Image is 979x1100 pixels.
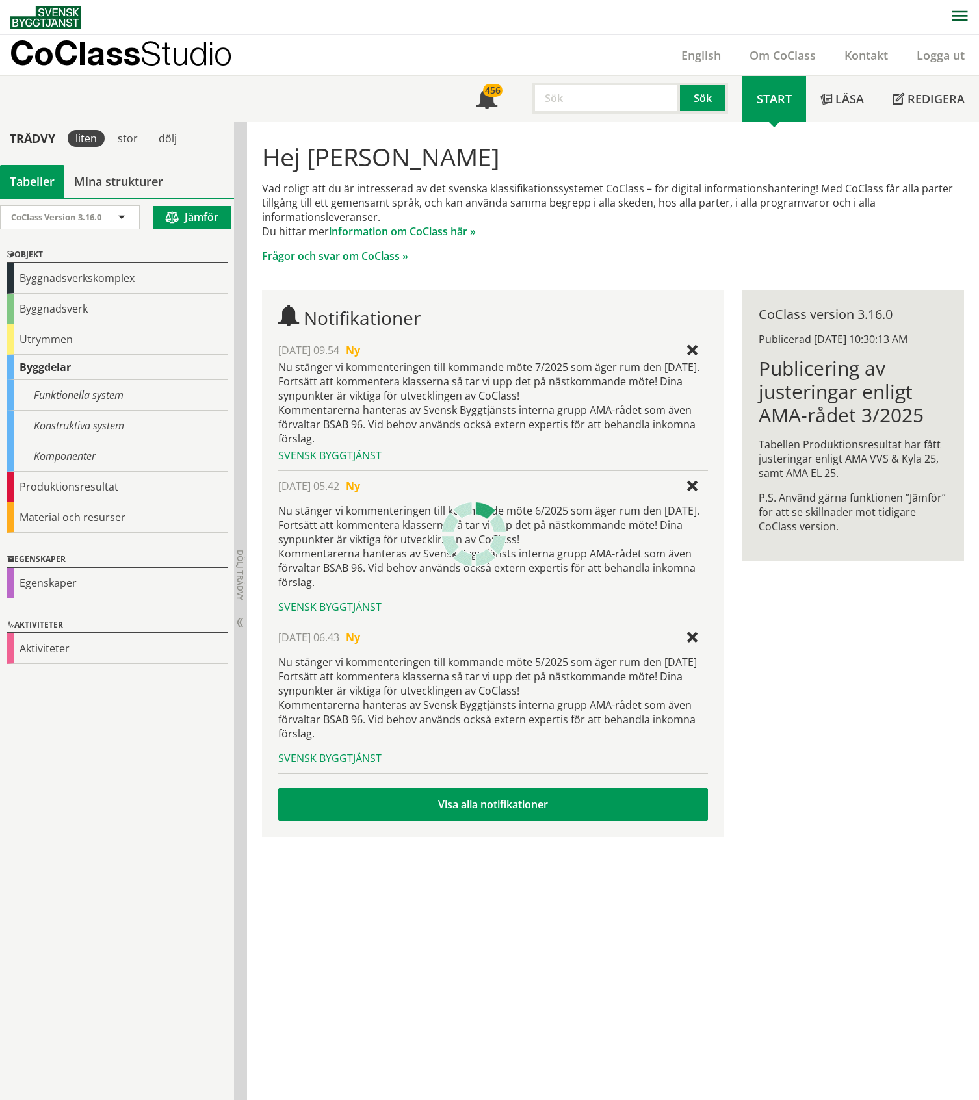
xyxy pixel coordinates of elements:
[151,130,185,147] div: dölj
[3,131,62,146] div: Trädvy
[759,357,947,427] h1: Publicering av justeringar enligt AMA-rådet 3/2025
[902,47,979,63] a: Logga ut
[830,47,902,63] a: Kontakt
[759,491,947,533] p: P.S. Använd gärna funktionen ”Jämför” för att se skillnader mot tidigare CoClass version.
[304,305,421,330] span: Notifikationer
[110,130,146,147] div: stor
[7,472,228,502] div: Produktionsresultat
[476,90,497,110] span: Notifikationer
[278,630,339,645] span: [DATE] 06.43
[7,411,228,441] div: Konstruktiva system
[7,618,228,633] div: Aktiviteter
[667,47,735,63] a: English
[532,83,680,114] input: Sök
[7,248,228,263] div: Objekt
[7,294,228,324] div: Byggnadsverk
[262,181,963,238] p: Vad roligt att du är intresserad av det svenska klassifikationssystemet CoClass – för digital inf...
[235,550,246,600] span: Dölj trädvy
[278,504,707,589] p: Nu stänger vi kommenteringen till kommande möte 6/2025 som äger rum den [DATE]. Fortsätt att komm...
[278,479,339,493] span: [DATE] 05.42
[278,448,707,463] div: Svensk Byggtjänst
[329,224,476,238] a: information om CoClass här »
[806,76,878,122] a: Läsa
[64,165,173,198] a: Mina strukturer
[7,263,228,294] div: Byggnadsverkskomplex
[878,76,979,122] a: Redigera
[278,655,707,741] p: Nu stänger vi kommenteringen till kommande möte 5/2025 som äger rum den [DATE] Fortsätt att komme...
[10,6,81,29] img: Svensk Byggtjänst
[735,47,830,63] a: Om CoClass
[278,751,707,765] div: Svensk Byggtjänst
[7,380,228,411] div: Funktionella system
[278,788,707,821] a: Visa alla notifikationer
[11,211,101,223] span: CoClass Version 3.16.0
[7,633,228,664] div: Aktiviteter
[462,76,512,122] a: 456
[10,35,260,75] a: CoClassStudio
[278,343,339,357] span: [DATE] 09.54
[7,441,228,472] div: Komponenter
[346,343,360,357] span: Ny
[346,630,360,645] span: Ny
[759,332,947,346] div: Publicerad [DATE] 10:30:13 AM
[7,324,228,355] div: Utrymmen
[262,142,963,171] h1: Hej [PERSON_NAME]
[10,45,232,60] p: CoClass
[441,502,506,567] img: Laddar
[278,360,707,446] div: Nu stänger vi kommenteringen till kommande möte 7/2025 som äger rum den [DATE]. Fortsätt att komm...
[346,479,360,493] span: Ny
[7,355,228,380] div: Byggdelar
[68,130,105,147] div: liten
[759,437,947,480] p: Tabellen Produktionsresultat har fått justeringar enligt AMA VVS & Kyla 25, samt AMA EL 25.
[759,307,947,322] div: CoClass version 3.16.0
[140,34,232,72] span: Studio
[7,568,228,598] div: Egenskaper
[7,552,228,568] div: Egenskaper
[483,84,503,97] div: 456
[7,502,228,533] div: Material och resurser
[680,83,728,114] button: Sök
[742,76,806,122] a: Start
[262,249,408,263] a: Frågor och svar om CoClass »
[278,600,707,614] div: Svensk Byggtjänst
[907,91,965,107] span: Redigera
[835,91,864,107] span: Läsa
[153,206,231,229] button: Jämför
[757,91,792,107] span: Start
